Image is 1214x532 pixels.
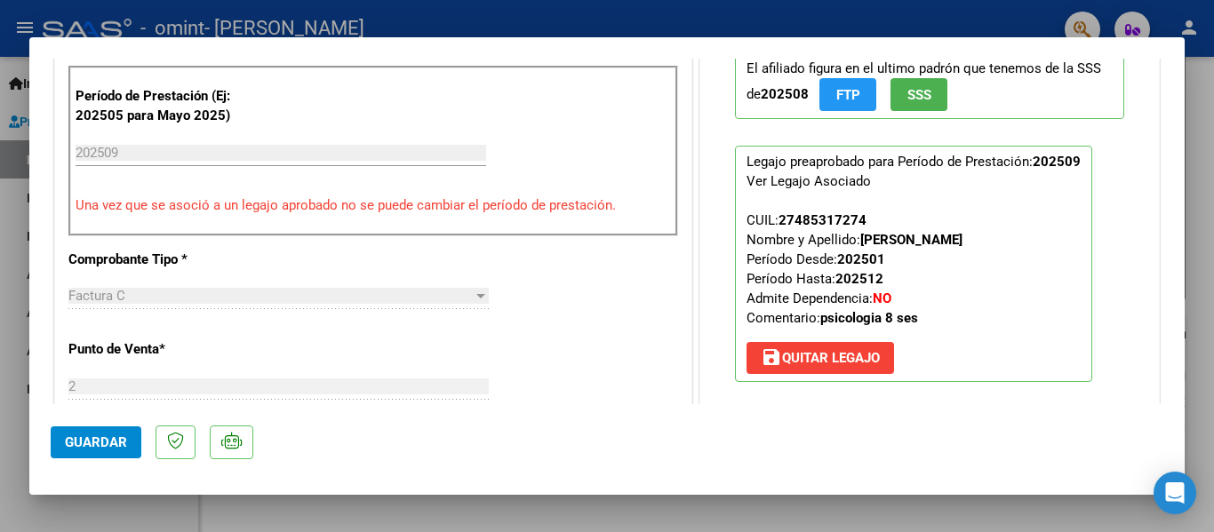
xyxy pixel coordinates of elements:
strong: NO [873,290,891,306]
div: Ver Legajo Asociado [747,171,871,191]
strong: [PERSON_NAME] [860,232,962,248]
span: Quitar Legajo [761,350,880,366]
button: Guardar [51,426,141,458]
span: SSS [907,87,931,103]
button: SSS [891,78,947,111]
p: El afiliado figura en el ultimo padrón que tenemos de la SSS de [735,52,1124,119]
p: Una vez que se asoció a un legajo aprobado no se puede cambiar el período de prestación. [76,195,671,216]
div: Open Intercom Messenger [1154,472,1196,514]
div: PREAPROBACIÓN PARA INTEGRACION [700,26,1159,423]
p: Período de Prestación (Ej: 202505 para Mayo 2025) [76,86,254,126]
span: CUIL: Nombre y Apellido: Período Desde: Período Hasta: Admite Dependencia: [747,212,962,326]
div: 27485317274 [779,210,867,230]
strong: 202501 [837,251,885,267]
button: Quitar Legajo [747,342,894,374]
span: Factura C [68,288,125,304]
strong: 202512 [835,271,883,287]
span: Comentario: [747,310,918,326]
strong: 202508 [761,86,809,102]
strong: psicologia 8 ses [820,310,918,326]
p: Comprobante Tipo * [68,250,252,270]
span: FTP [836,87,860,103]
p: Punto de Venta [68,339,252,360]
span: Guardar [65,434,127,450]
strong: 202509 [1033,154,1081,170]
p: Legajo preaprobado para Período de Prestación: [735,146,1092,382]
button: FTP [819,78,876,111]
mat-icon: save [761,346,782,368]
